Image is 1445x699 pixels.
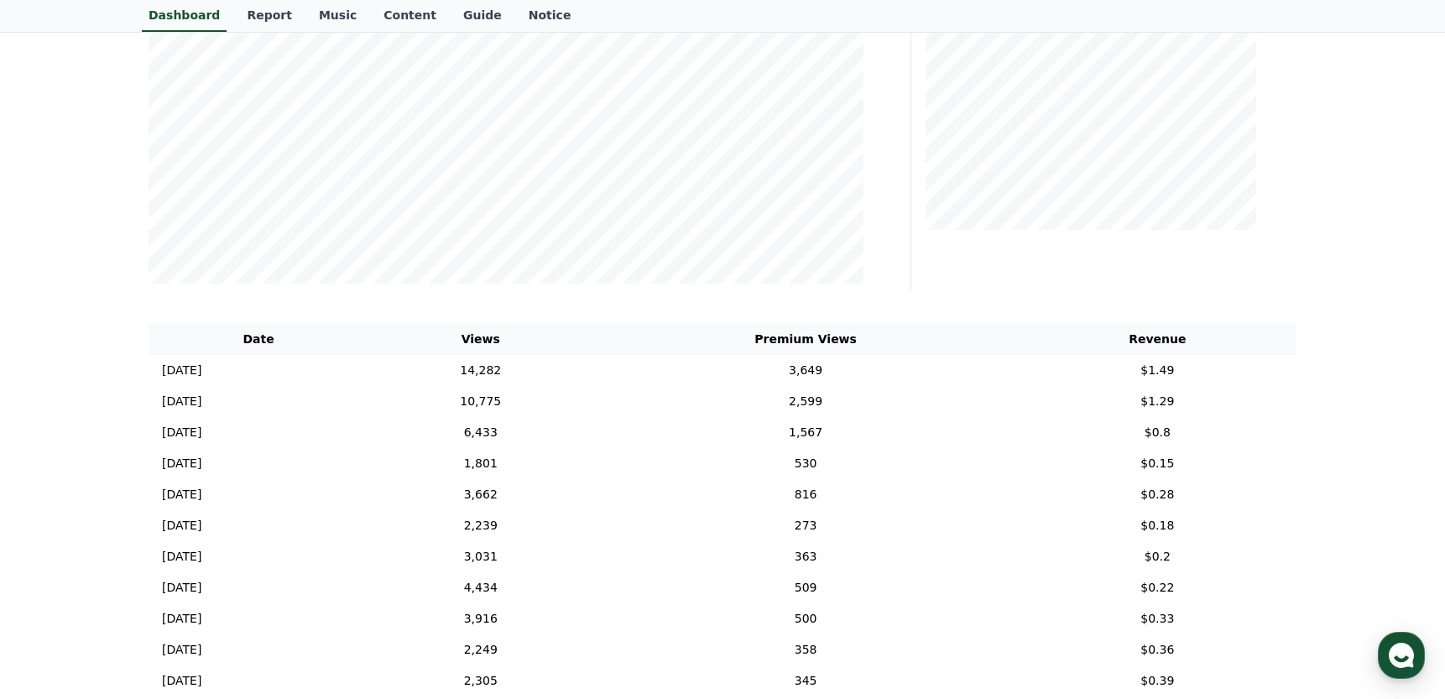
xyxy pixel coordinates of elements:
td: 2,249 [368,634,592,665]
p: [DATE] [162,641,201,659]
td: $0.2 [1019,541,1296,572]
td: 1,801 [368,448,592,479]
span: Messages [139,558,189,571]
td: $1.49 [1019,355,1296,386]
td: 500 [592,603,1018,634]
td: 530 [592,448,1018,479]
a: Home [5,532,111,574]
p: [DATE] [162,362,201,379]
td: 358 [592,634,1018,665]
td: 345 [592,665,1018,696]
td: $0.28 [1019,479,1296,510]
td: 2,239 [368,510,592,541]
a: Messages [111,532,216,574]
td: $0.39 [1019,665,1296,696]
td: 2,599 [592,386,1018,417]
td: 3,662 [368,479,592,510]
p: [DATE] [162,424,201,441]
p: [DATE] [162,517,201,535]
th: Views [368,324,592,355]
th: Premium Views [592,324,1018,355]
td: $0.36 [1019,634,1296,665]
th: Revenue [1019,324,1296,355]
td: 2,305 [368,665,592,696]
a: Settings [216,532,322,574]
p: [DATE] [162,393,201,410]
th: Date [149,324,368,355]
td: 4,434 [368,572,592,603]
td: 273 [592,510,1018,541]
td: $0.8 [1019,417,1296,448]
td: $1.29 [1019,386,1296,417]
p: [DATE] [162,455,201,472]
td: 1,567 [592,417,1018,448]
td: $0.22 [1019,572,1296,603]
p: [DATE] [162,579,201,597]
td: 816 [592,479,1018,510]
td: 10,775 [368,386,592,417]
p: [DATE] [162,610,201,628]
td: $0.15 [1019,448,1296,479]
td: 3,031 [368,541,592,572]
span: Home [43,557,72,571]
td: 3,649 [592,355,1018,386]
p: [DATE] [162,548,201,566]
td: 3,916 [368,603,592,634]
td: $0.18 [1019,510,1296,541]
td: $0.33 [1019,603,1296,634]
p: [DATE] [162,486,201,503]
span: Settings [248,557,290,571]
p: [DATE] [162,672,201,690]
td: 6,433 [368,417,592,448]
td: 509 [592,572,1018,603]
td: 14,282 [368,355,592,386]
td: 363 [592,541,1018,572]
